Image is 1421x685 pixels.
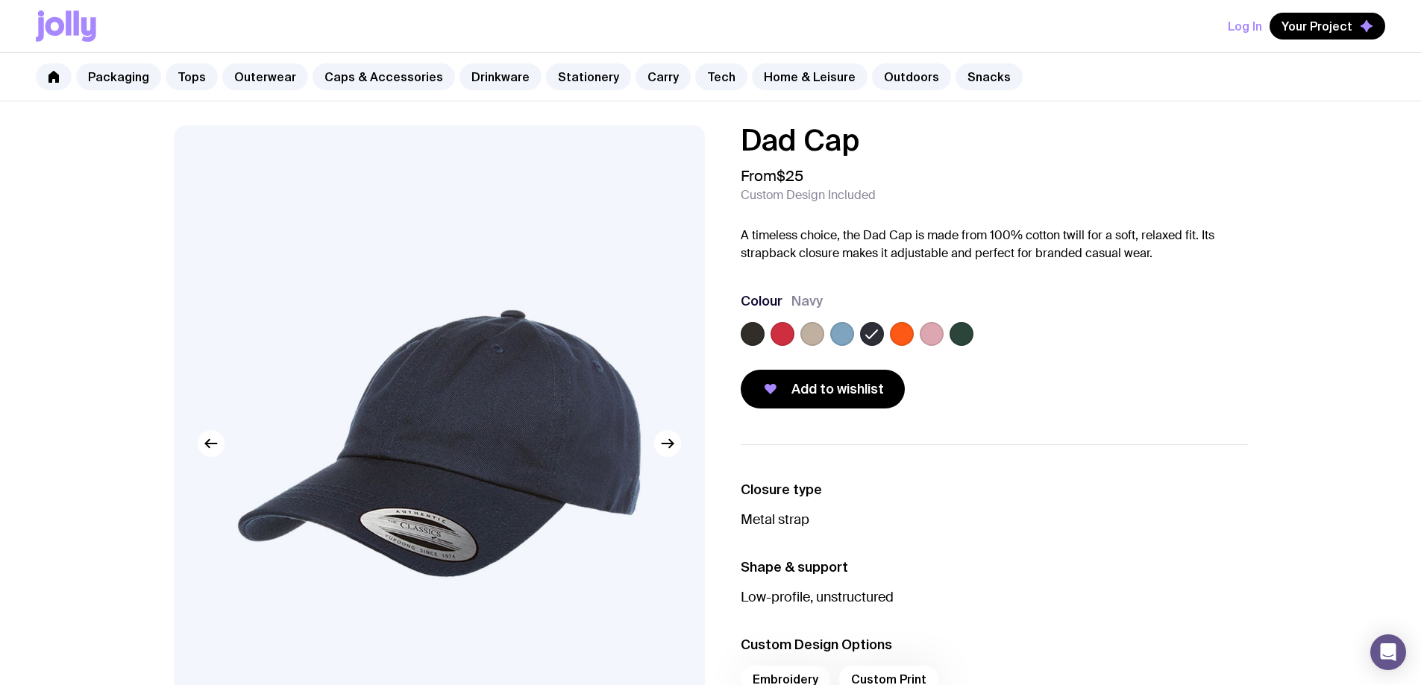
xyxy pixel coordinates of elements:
p: Low-profile, unstructured [741,588,1248,606]
button: Your Project [1270,13,1385,40]
span: Add to wishlist [791,380,884,398]
a: Caps & Accessories [313,63,455,90]
h3: Closure type [741,481,1248,499]
a: Packaging [76,63,161,90]
a: Tops [166,63,218,90]
button: Add to wishlist [741,370,905,408]
a: Outerwear [222,63,308,90]
h3: Custom Design Options [741,636,1248,654]
div: Open Intercom Messenger [1370,634,1406,670]
a: Home & Leisure [752,63,868,90]
a: Tech [695,63,747,90]
span: From [741,167,803,185]
a: Outdoors [872,63,951,90]
span: Your Project [1282,19,1352,34]
h3: Colour [741,292,782,310]
button: Log In [1228,13,1262,40]
span: $25 [777,166,803,186]
h3: Shape & support [741,558,1248,576]
a: Drinkware [459,63,542,90]
h1: Dad Cap [741,125,1248,155]
span: Navy [791,292,823,310]
a: Snacks [956,63,1023,90]
a: Carry [636,63,691,90]
a: Stationery [546,63,631,90]
p: A timeless choice, the Dad Cap is made from 100% cotton twill for a soft, relaxed fit. Its strapb... [741,227,1248,262]
span: Custom Design Included [741,188,876,203]
p: Metal strap [741,511,1248,528]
